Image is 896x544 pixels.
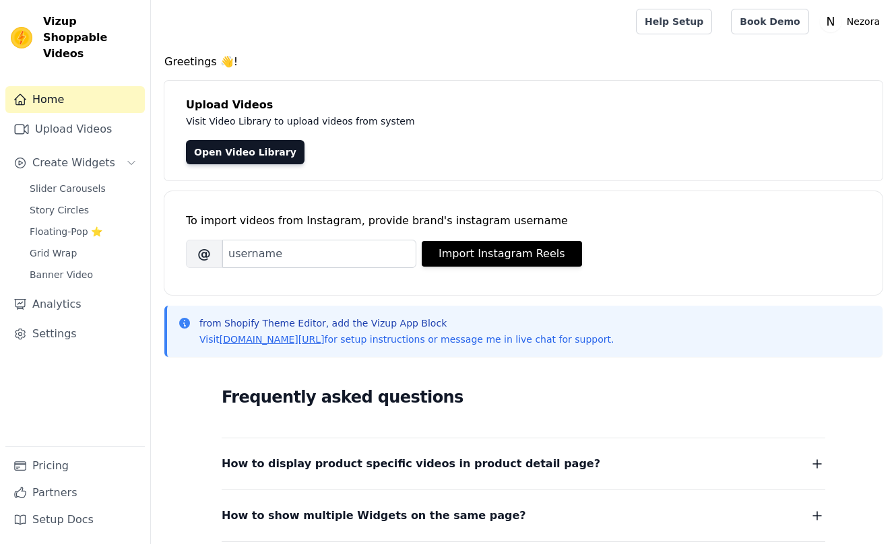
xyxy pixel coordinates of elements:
button: Create Widgets [5,149,145,176]
p: Visit Video Library to upload videos from system [186,113,790,129]
p: from Shopify Theme Editor, add the Vizup App Block [199,316,614,330]
a: Open Video Library [186,140,305,164]
span: How to display product specific videos in product detail page? [222,454,600,473]
span: Banner Video [30,268,93,281]
span: Story Circles [30,203,89,217]
a: Home [5,86,145,113]
button: How to display product specific videos in product detail page? [222,454,825,473]
a: [DOMAIN_NAME][URL] [220,334,325,345]
h4: Greetings 👋! [164,54,883,70]
div: To import videos from Instagram, provide brand's instagram username [186,213,861,229]
a: Upload Videos [5,116,145,143]
button: Import Instagram Reels [422,241,582,267]
a: Settings [5,320,145,347]
span: How to show multiple Widgets on the same page? [222,506,526,525]
p: Nezora [841,9,885,34]
button: N Nezora [820,9,885,34]
a: Story Circles [22,201,145,219]
a: Book Demo [731,9,808,34]
span: Grid Wrap [30,246,77,260]
span: Slider Carousels [30,182,106,195]
a: Setup Docs [5,506,145,533]
input: username [222,240,416,268]
a: Partners [5,479,145,506]
a: Pricing [5,452,145,479]
h2: Frequently asked questions [222,384,825,411]
a: Banner Video [22,265,145,284]
a: Help Setup [636,9,712,34]
span: @ [186,240,222,268]
h4: Upload Videos [186,97,861,113]
a: Slider Carousels [22,179,145,198]
span: Create Widgets [32,155,115,171]
span: Vizup Shoppable Videos [43,13,139,62]
a: Floating-Pop ⭐ [22,222,145,241]
text: N [826,15,835,28]
a: Analytics [5,291,145,318]
button: How to show multiple Widgets on the same page? [222,506,825,525]
span: Floating-Pop ⭐ [30,225,102,238]
img: Vizup [11,27,32,48]
a: Grid Wrap [22,244,145,263]
p: Visit for setup instructions or message me in live chat for support. [199,333,614,346]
